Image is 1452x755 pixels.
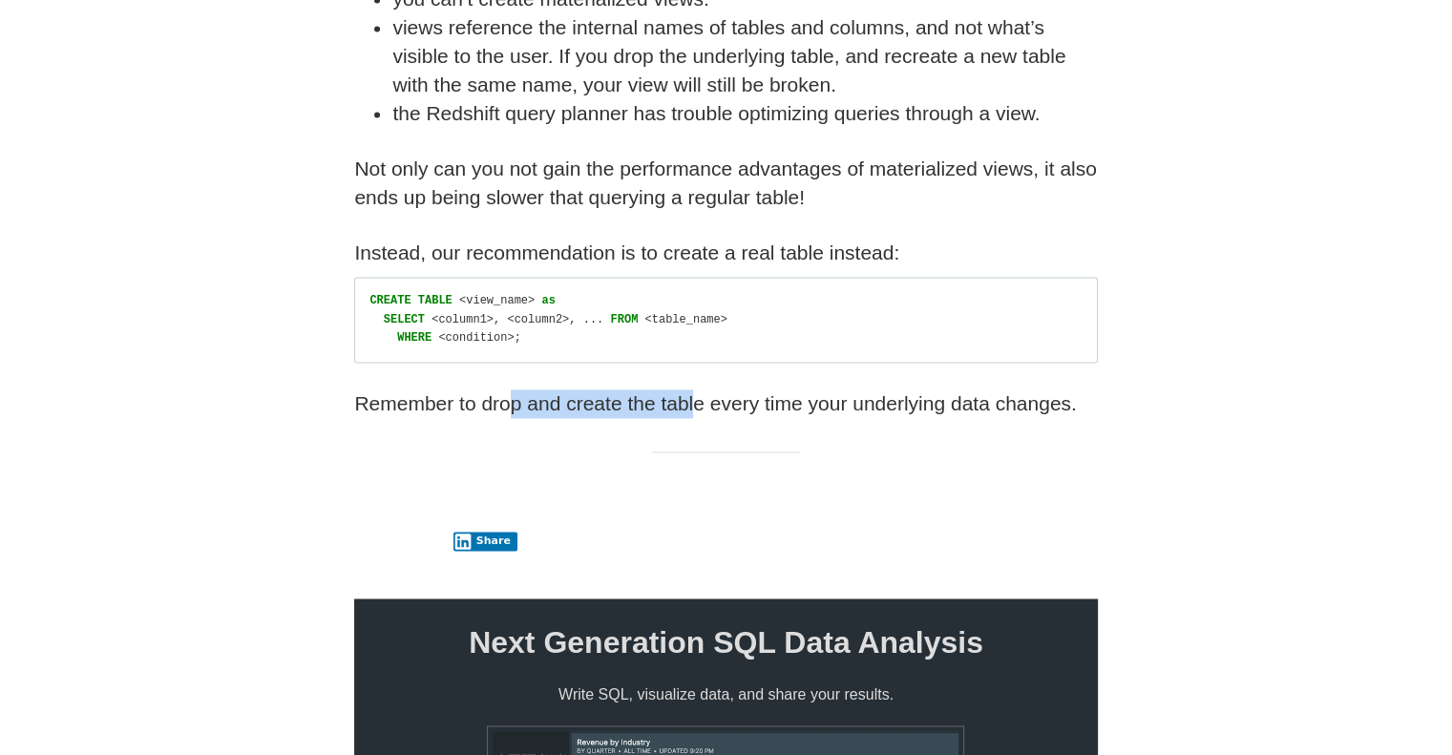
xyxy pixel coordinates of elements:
span: FROM [610,313,638,326]
span: ; [515,331,521,345]
span: , [494,313,500,326]
span: CREATE [369,294,410,307]
span: < [459,294,466,307]
li: views reference the internal names of tables and columns, and not what’s visible to the user. If ... [392,13,1097,99]
span: < [431,313,438,326]
p: Remember to drop and create the table every time your underlying data changes. [354,389,1097,418]
span: > [528,294,535,307]
button: Share [453,532,517,551]
span: TABLE [418,294,452,307]
p: Instead, our recommendation is to create a real table instead: [354,239,1097,267]
span: < [507,313,514,326]
span: ... [583,313,604,326]
span: as [541,294,555,307]
span: SELECT [384,313,425,326]
li: the Redshift query planner has trouble optimizing queries through a view. [392,99,1097,128]
span: condition [446,331,508,345]
span: column2 [515,313,562,326]
span: WHERE [397,331,431,345]
span: Next Generation SQL Data Analysis [354,621,1097,665]
iframe: Drift Widget Chat Controller [1357,660,1429,732]
span: > [487,313,494,326]
span: table_name [652,313,721,326]
iframe: fb:like Facebook Social Plugin [354,519,440,546]
span: view_name [466,294,528,307]
iframe: X Post Button [354,500,416,519]
span: Write SQL, visualize data, and share your results. [373,684,1078,706]
span: > [562,313,569,326]
span: > [721,313,727,326]
span: > [507,331,514,345]
span: , [569,313,576,326]
span: < [438,331,445,345]
p: Not only can you not gain the performance advantages of materialized views, it also ends up being... [354,155,1097,212]
span: column1 [438,313,486,326]
span: < [644,313,651,326]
